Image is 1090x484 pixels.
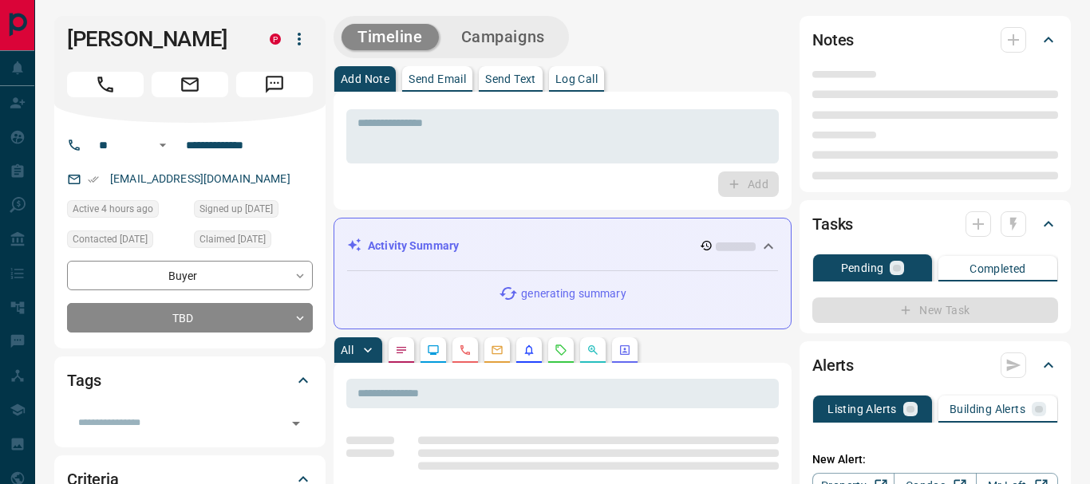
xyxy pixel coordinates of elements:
span: Claimed [DATE] [199,231,266,247]
svg: Lead Browsing Activity [427,344,440,356]
div: Sun Aug 10 2025 [67,230,186,253]
a: [EMAIL_ADDRESS][DOMAIN_NAME] [110,172,290,185]
p: New Alert: [812,451,1058,468]
span: Call [67,72,144,97]
div: Tags [67,361,313,399]
span: Active 4 hours ago [73,201,153,217]
p: Send Text [485,73,536,85]
h1: [PERSON_NAME] [67,26,246,52]
div: Notes [812,21,1058,59]
p: Activity Summary [368,238,459,254]
svg: Requests [555,344,567,356]
button: Open [153,136,172,155]
div: Tasks [812,205,1058,243]
h2: Alerts [812,352,854,378]
p: generating summary [521,285,626,302]
p: All [341,344,353,356]
div: Sun Aug 10 2025 [194,200,313,222]
svg: Listing Alerts [523,344,535,356]
button: Timeline [342,24,439,50]
p: Building Alerts [950,403,1025,415]
h2: Tags [67,368,101,393]
div: Thu Aug 14 2025 [67,200,186,222]
p: Log Call [555,73,598,85]
p: Add Note [341,73,389,85]
p: Send Email [409,73,466,85]
svg: Calls [459,344,472,356]
div: Buyer [67,261,313,290]
h2: Notes [812,27,854,53]
div: TBD [67,303,313,333]
div: Sun Aug 10 2025 [194,230,313,253]
div: Alerts [812,346,1058,384]
span: Contacted [DATE] [73,231,148,247]
svg: Email Verified [88,174,99,185]
span: Message [236,72,313,97]
svg: Opportunities [586,344,599,356]
span: Signed up [DATE] [199,201,273,217]
svg: Notes [395,344,408,356]
div: property.ca [270,33,281,45]
svg: Agent Actions [618,344,631,356]
button: Campaigns [445,24,561,50]
svg: Emails [491,344,504,356]
div: Activity Summary [347,231,778,261]
span: Email [152,72,228,97]
p: Completed [970,263,1026,274]
p: Listing Alerts [827,403,897,415]
p: Pending [841,262,884,273]
h2: Tasks [812,211,853,237]
button: Open [285,412,307,435]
